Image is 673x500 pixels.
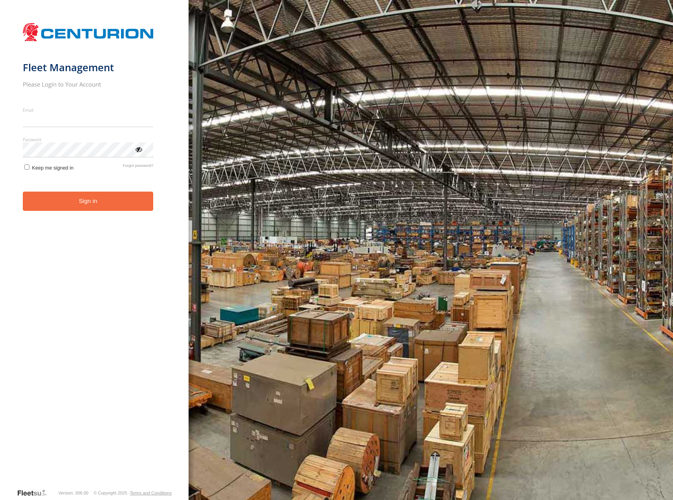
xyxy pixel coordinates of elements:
div: © Copyright 2025 - [94,491,172,495]
h1: Fleet Management [23,61,154,74]
form: main [23,19,166,488]
input: Keep me signed in [24,164,29,170]
span: Keep me signed in [32,165,73,171]
label: Email [23,107,154,113]
div: Version: 306.00 [59,491,88,495]
a: Forgot password? [123,163,154,171]
label: Password [23,137,154,142]
img: Centurion Transport [23,22,154,42]
a: Terms and Conditions [130,491,172,495]
div: ViewPassword [134,145,142,153]
button: Sign in [23,192,154,211]
h2: Please Login to Your Account [23,80,154,88]
a: Visit our Website [17,489,53,497]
